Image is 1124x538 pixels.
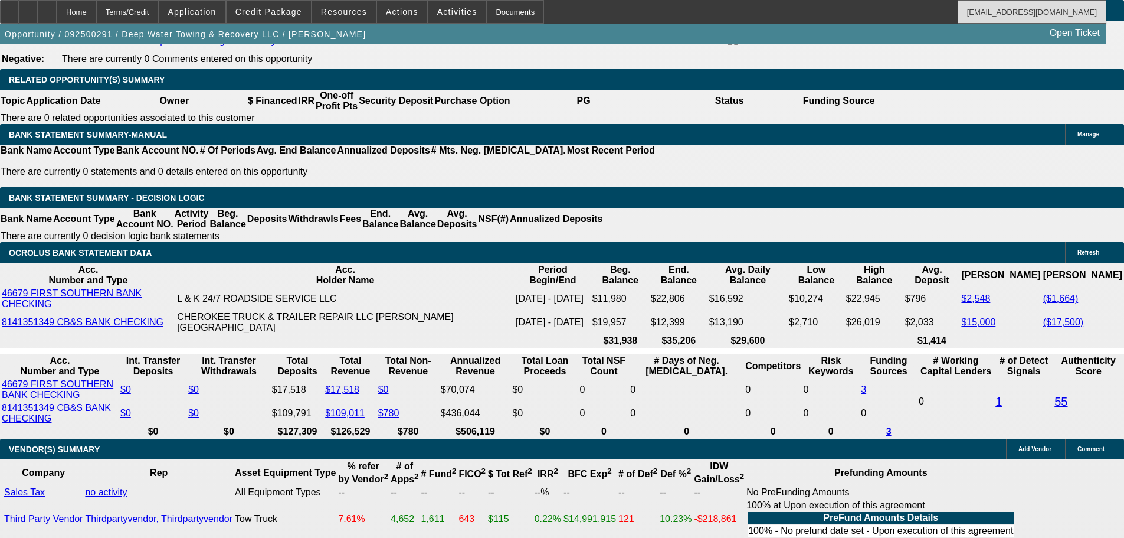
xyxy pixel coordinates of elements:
a: 8141351349 CB&S BANK CHECKING [2,317,163,327]
th: Beg. Balance [592,264,649,286]
th: Total Deposits [271,355,323,377]
a: Sales Tax [4,487,45,497]
th: Acc. Holder Name [176,264,514,286]
th: Int. Transfer Deposits [120,355,186,377]
b: Asset Equipment Type [235,468,336,478]
p: There are currently 0 statements and 0 details entered on this opportunity [1,167,655,177]
a: 8141351349 CB&S BANK CHECKING [2,403,111,423]
sup: 2 [452,467,456,475]
b: BFC Exp [568,469,612,479]
th: Deposits [247,208,288,230]
span: Manage [1077,131,1099,138]
b: $ Tot Ref [488,469,532,479]
th: 0 [630,426,743,438]
span: Application [168,7,216,17]
th: Annualized Revenue [440,355,511,377]
td: $109,791 [271,402,323,425]
td: $12,399 [650,311,707,334]
td: --% [534,487,562,498]
th: NSF(#) [477,208,509,230]
td: -- [693,487,745,498]
td: $0 [512,402,578,425]
td: $26,019 [846,311,903,334]
span: Credit Package [235,7,302,17]
th: [PERSON_NAME] [961,264,1041,286]
button: Activities [428,1,486,23]
a: $15,000 [961,317,995,327]
sup: 2 [687,467,691,475]
th: $0 [512,426,578,438]
th: Authenticity Score [1054,355,1123,377]
th: Bank Account NO. [116,145,199,156]
span: 0 [919,396,924,406]
td: 0 [860,402,917,425]
td: 0 [745,379,801,401]
b: IRR [538,469,558,479]
th: Owner [101,90,247,112]
td: All Equipment Types [234,487,336,498]
div: 100% at Upon execution of this agreement [746,500,1015,538]
th: Sum of the Total NSF Count and Total Overdraft Fee Count from Ocrolus [579,355,629,377]
b: # of Apps [391,461,418,484]
th: End. Balance [362,208,399,230]
th: Int. Transfer Withdrawals [188,355,270,377]
th: Beg. Balance [209,208,246,230]
a: Open Ticket [1045,23,1105,43]
a: Third Party Vendor [4,514,83,524]
td: 0 [579,402,629,425]
td: -- [458,487,486,498]
a: $2,548 [961,294,990,304]
th: Total Loan Proceeds [512,355,578,377]
b: FICO [458,469,486,479]
th: End. Balance [650,264,707,286]
td: 0 [802,379,859,401]
th: 0 [802,426,859,438]
th: Acc. Number and Type [1,264,175,286]
th: Risk Keywords [802,355,859,377]
span: Activities [437,7,477,17]
td: -- [618,487,658,498]
th: # Of Periods [199,145,256,156]
td: -- [421,487,457,498]
a: $0 [120,408,131,418]
th: Withdrawls [287,208,339,230]
a: $0 [378,384,389,394]
th: 0 [745,426,801,438]
th: Purchase Option [434,90,510,112]
th: Account Type [53,145,116,156]
th: $780 [378,426,439,438]
span: VENDOR(S) SUMMARY [9,445,100,454]
th: Avg. Deposits [437,208,478,230]
span: Actions [386,7,418,17]
td: $22,806 [650,288,707,310]
th: Funding Sources [860,355,917,377]
b: Rep [150,468,168,478]
th: Application Date [25,90,101,112]
td: -- [563,487,617,498]
th: Activity Period [174,208,209,230]
th: $506,119 [440,426,511,438]
a: Thirdpartyvendor, Thirdpartyvendor [85,514,232,524]
th: Account Type [53,208,116,230]
a: $0 [188,408,199,418]
th: Status [657,90,802,112]
th: $0 [188,426,270,438]
div: $70,074 [441,384,510,395]
b: IDW Gain/Loss [694,461,744,484]
b: % refer by Vendor [338,461,388,484]
span: OCROLUS BANK STATEMENT DATA [9,248,152,257]
a: $780 [378,408,399,418]
th: Most Recent Period [566,145,656,156]
th: Total Revenue [325,355,376,377]
th: PG [510,90,656,112]
th: Funding Source [802,90,876,112]
th: $0 [120,426,186,438]
span: Opportunity / 092500291 / Deep Water Towing & Recovery LLC / [PERSON_NAME] [5,30,366,39]
sup: 2 [481,467,486,475]
th: $126,529 [325,426,376,438]
th: Acc. Number and Type [1,355,119,377]
button: Credit Package [227,1,311,23]
b: # of Def [618,469,657,479]
a: 46679 FIRST SOUTHERN BANK CHECKING [2,288,142,309]
b: Company [22,468,65,478]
